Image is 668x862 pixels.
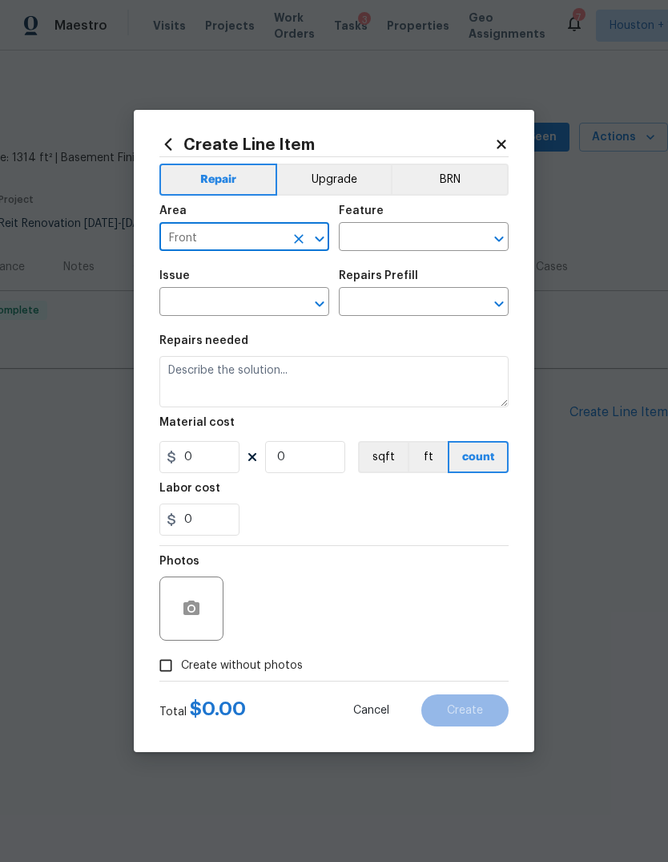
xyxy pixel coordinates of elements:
h5: Labor cost [159,483,220,494]
button: Create [421,694,509,726]
button: Clear [288,228,310,250]
button: Open [308,228,331,250]
h5: Repairs Prefill [339,270,418,281]
button: BRN [391,164,509,196]
h5: Photos [159,556,199,567]
h5: Repairs needed [159,335,248,346]
button: Open [488,228,510,250]
button: count [448,441,509,473]
h5: Feature [339,205,384,217]
h5: Issue [159,270,190,281]
button: Upgrade [277,164,392,196]
button: sqft [358,441,408,473]
span: Cancel [353,705,389,717]
h5: Material cost [159,417,235,428]
h5: Area [159,205,187,217]
div: Total [159,701,246,720]
span: $ 0.00 [190,699,246,718]
button: Open [488,293,510,315]
span: Create without photos [181,658,303,674]
button: Repair [159,164,277,196]
h2: Create Line Item [159,136,494,153]
button: Cancel [328,694,415,726]
button: Open [308,293,331,315]
button: ft [408,441,448,473]
span: Create [447,705,483,717]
